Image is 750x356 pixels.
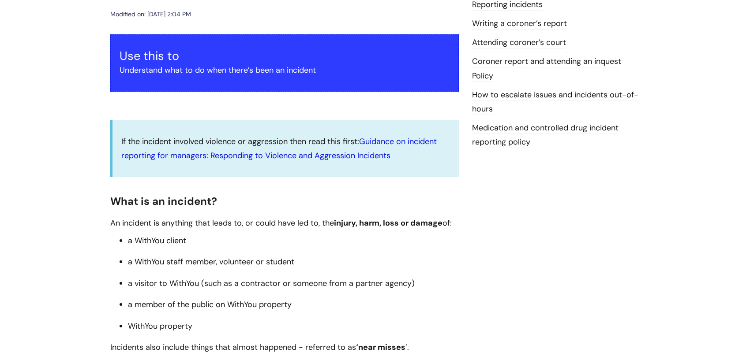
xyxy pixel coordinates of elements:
strong: injury, harm, loss or damage [334,218,442,228]
li: a WithYou client [128,234,459,248]
a: Attending coroner’s court [472,37,566,48]
li: a visitor to WithYou (such as a contractor or someone from a partner agency) [128,276,459,290]
li: WithYou property [128,319,459,333]
p: An incident is anything that leads to, or could have led to, the of: [110,216,459,230]
a: Coroner report and attending an inquest Policy [472,56,621,82]
span: What is an incident? [110,194,217,208]
a: How to escalate issues and incidents out-of-hours [472,89,638,115]
p: Incidents also include things that almost happened - referred to as ’. [110,340,459,354]
a: Writing a coroner’s report [472,18,567,30]
h3: Use this to [120,49,450,63]
li: a member of the public on WithYou property [128,297,459,311]
p: If the incident involved violence or aggression then read this first: [121,134,450,163]
strong: ‘near misses [356,342,405,352]
p: Understand what to do when there’s been an incident [120,63,450,77]
div: Modified on: [DATE] 2:04 PM [110,9,191,20]
li: a WithYou staff member, volunteer or student [128,255,459,269]
a: Medication and controlled drug incident reporting policy [472,122,619,148]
